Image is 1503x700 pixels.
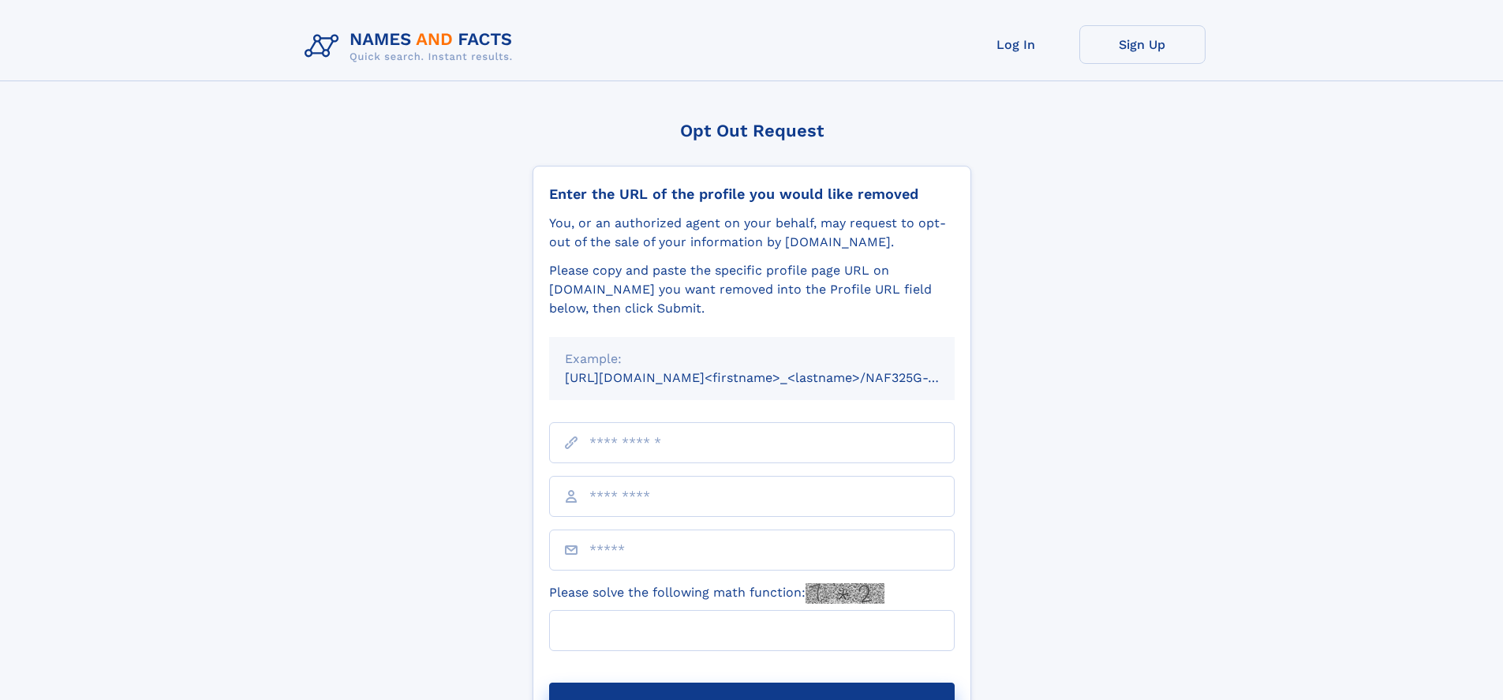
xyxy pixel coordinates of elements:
[298,25,525,68] img: Logo Names and Facts
[549,214,955,252] div: You, or an authorized agent on your behalf, may request to opt-out of the sale of your informatio...
[549,261,955,318] div: Please copy and paste the specific profile page URL on [DOMAIN_NAME] you want removed into the Pr...
[565,350,939,369] div: Example:
[565,370,985,385] small: [URL][DOMAIN_NAME]<firstname>_<lastname>/NAF325G-xxxxxxxx
[549,583,884,604] label: Please solve the following math function:
[953,25,1079,64] a: Log In
[1079,25,1206,64] a: Sign Up
[549,185,955,203] div: Enter the URL of the profile you would like removed
[533,121,971,140] div: Opt Out Request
